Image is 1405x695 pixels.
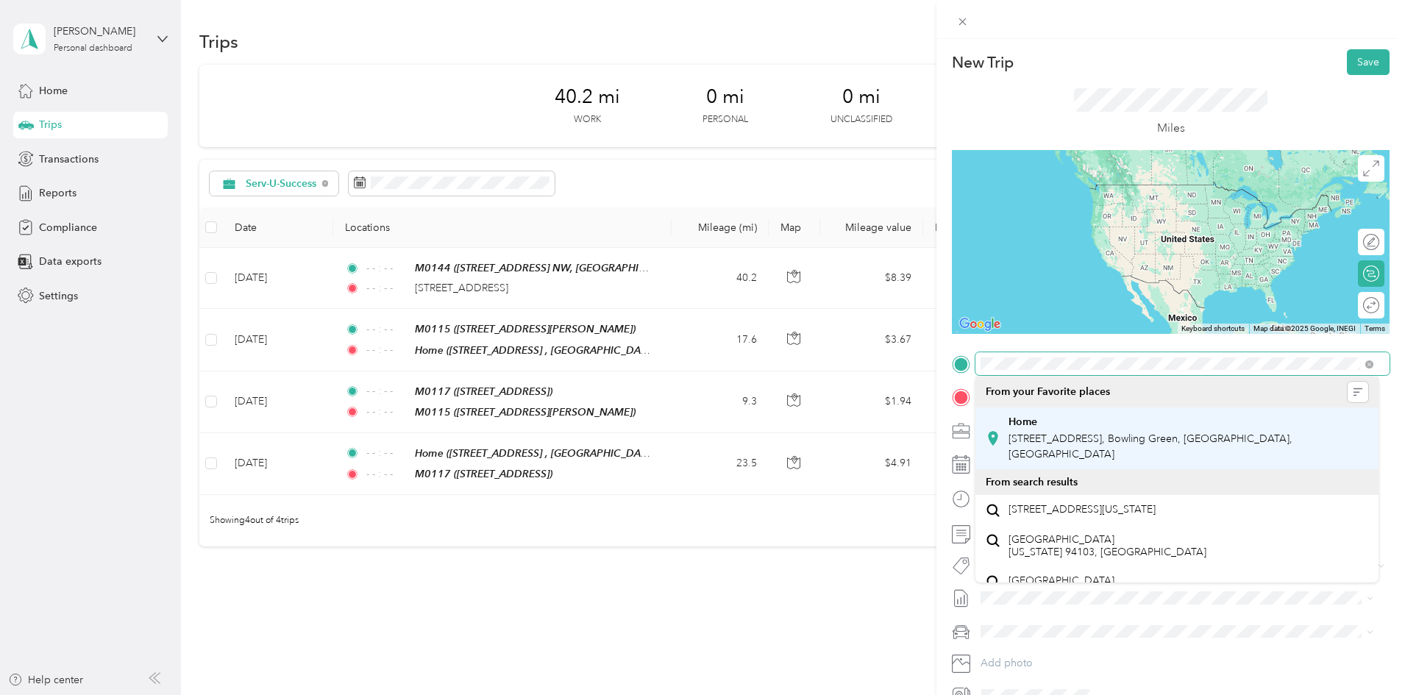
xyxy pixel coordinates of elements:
[1253,324,1356,332] span: Map data ©2025 Google, INEGI
[956,315,1004,334] img: Google
[1157,119,1185,138] p: Miles
[1323,613,1405,695] iframe: Everlance-gr Chat Button Frame
[1347,49,1390,75] button: Save
[1009,416,1037,429] strong: Home
[975,653,1390,674] button: Add photo
[1009,432,1292,460] span: [STREET_ADDRESS], Bowling Green, [GEOGRAPHIC_DATA], [GEOGRAPHIC_DATA]
[952,52,1014,73] p: New Trip
[1009,503,1156,516] span: [STREET_ADDRESS][US_STATE]
[1181,324,1245,334] button: Keyboard shortcuts
[1009,533,1206,559] span: [GEOGRAPHIC_DATA] [US_STATE] 94103, [GEOGRAPHIC_DATA]
[956,315,1004,334] a: Open this area in Google Maps (opens a new window)
[1009,574,1206,600] span: [GEOGRAPHIC_DATA] [US_STATE] 94128, [GEOGRAPHIC_DATA]
[986,385,1110,399] span: From your Favorite places
[986,476,1078,488] span: From search results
